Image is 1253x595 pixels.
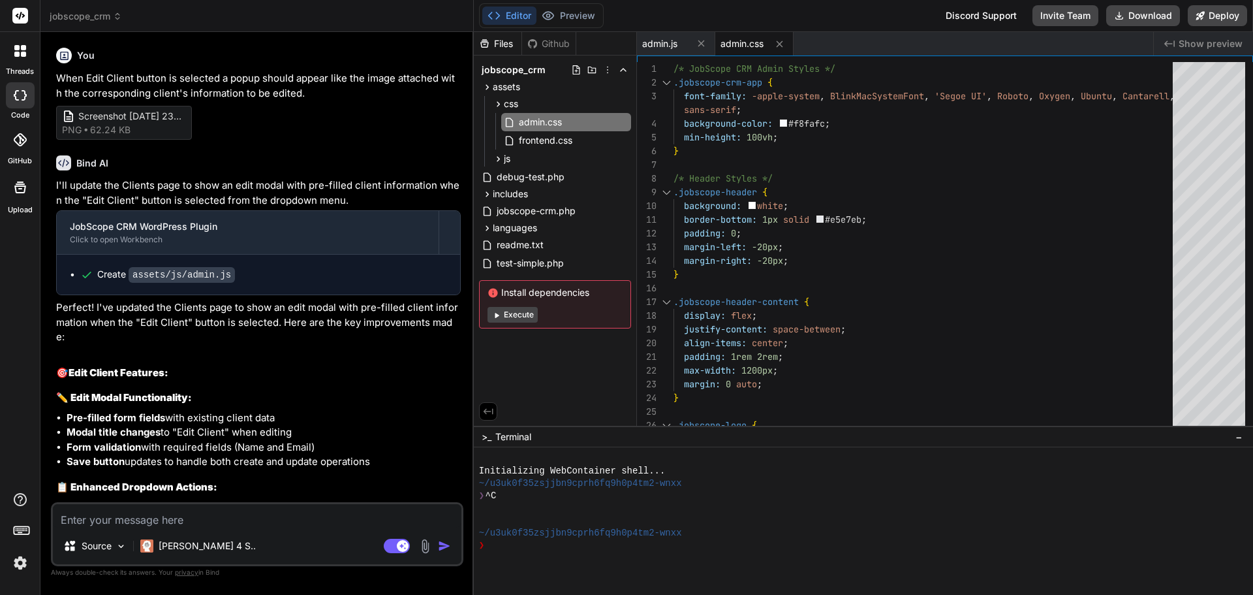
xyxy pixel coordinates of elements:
[56,71,461,101] p: When Edit Client button is selected a popup should appear like the image attached with the corres...
[637,131,657,144] div: 5
[637,268,657,281] div: 15
[1188,5,1247,26] button: Deploy
[495,203,577,219] span: jobscope-crm.php
[731,310,752,321] span: flex
[788,118,825,129] span: #f8fafc
[778,351,783,362] span: ;
[684,351,726,362] span: padding:
[50,10,122,23] span: jobscope_crm
[752,241,778,253] span: -20px
[658,295,675,309] div: Click to collapse the range.
[684,364,736,376] span: max-width:
[684,337,747,349] span: align-items:
[684,118,773,129] span: background-color:
[997,90,1029,102] span: Roboto
[479,465,666,477] span: Initializing WebContainer shell...
[747,131,773,143] span: 100vh
[673,76,762,88] span: .jobscope-crm-app
[479,477,682,490] span: ~/u3uk0f35zsjjbn9cprh6fq9h0p4tm2-wnxx
[637,89,657,103] div: 3
[487,307,538,323] button: Execute
[673,392,679,404] span: }
[1179,37,1243,50] span: Show preview
[637,309,657,323] div: 18
[140,539,153,553] img: Claude 4 Sonnet
[56,300,461,345] p: Perfect! I've updated the Clients page to show an edit modal with pre-filled client information w...
[752,337,783,349] span: center
[6,66,34,77] label: threads
[62,123,82,137] span: png
[1032,5,1098,26] button: Invite Team
[495,255,565,271] span: test-simple.php
[67,441,141,453] strong: Form validation
[673,145,679,157] span: }
[51,566,463,579] p: Always double-check its answers. Your in Bind
[637,350,657,364] div: 21
[673,296,799,308] span: .jobscope-header-content
[736,104,741,116] span: ;
[778,241,783,253] span: ;
[987,90,992,102] span: ,
[504,97,518,110] span: css
[637,281,657,295] div: 16
[637,419,657,432] div: 26
[773,131,778,143] span: ;
[67,500,461,515] li: - placeholder for viewing client information
[67,500,127,513] strong: View Details
[938,5,1025,26] div: Discord Support
[67,411,461,426] li: with existing client data
[684,227,726,239] span: padding:
[493,80,520,93] span: assets
[736,227,741,239] span: ;
[1235,430,1243,443] span: −
[935,90,987,102] span: 'Segoe UI'
[67,440,461,455] li: with required fields (Name and Email)
[731,351,752,362] span: 1rem
[56,391,192,404] strong: ✏️ Edit Modal Functionality:
[8,155,32,167] label: GitHub
[684,104,736,116] span: sans-serif
[825,118,830,129] span: ;
[536,7,600,25] button: Preview
[495,169,566,185] span: debug-test.php
[726,378,731,390] span: 0
[1112,90,1117,102] span: ,
[637,144,657,158] div: 6
[11,110,29,121] label: code
[482,430,491,443] span: >_
[487,286,623,299] span: Install dependencies
[684,323,767,335] span: justify-content:
[522,37,576,50] div: Github
[1106,5,1180,26] button: Download
[637,254,657,268] div: 14
[1070,90,1075,102] span: ,
[773,364,778,376] span: ;
[70,234,425,245] div: Click to open Workbench
[783,255,788,266] span: ;
[69,366,168,379] strong: Edit Client Features:
[1233,426,1245,447] button: −
[77,49,95,62] h6: You
[752,419,757,431] span: {
[70,220,425,233] div: JobScope CRM WordPress Plugin
[479,539,486,552] span: ❯
[783,214,809,225] span: solid
[1081,90,1112,102] span: Ubuntu
[97,268,235,281] div: Create
[637,158,657,172] div: 7
[673,268,679,280] span: }
[637,185,657,199] div: 9
[783,337,788,349] span: ;
[673,172,773,184] span: /* Header Styles */
[56,366,461,381] h2: 🎯
[479,527,682,539] span: ~/u3uk0f35zsjjbn9cprh6fq9h0p4tm2-wnxx
[731,227,736,239] span: 0
[482,63,546,76] span: jobscope_crm
[637,336,657,350] div: 20
[684,131,741,143] span: min-height:
[642,37,677,50] span: admin.js
[474,37,521,50] div: Files
[757,255,783,266] span: -20px
[757,200,783,212] span: white
[67,455,125,468] strong: Save button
